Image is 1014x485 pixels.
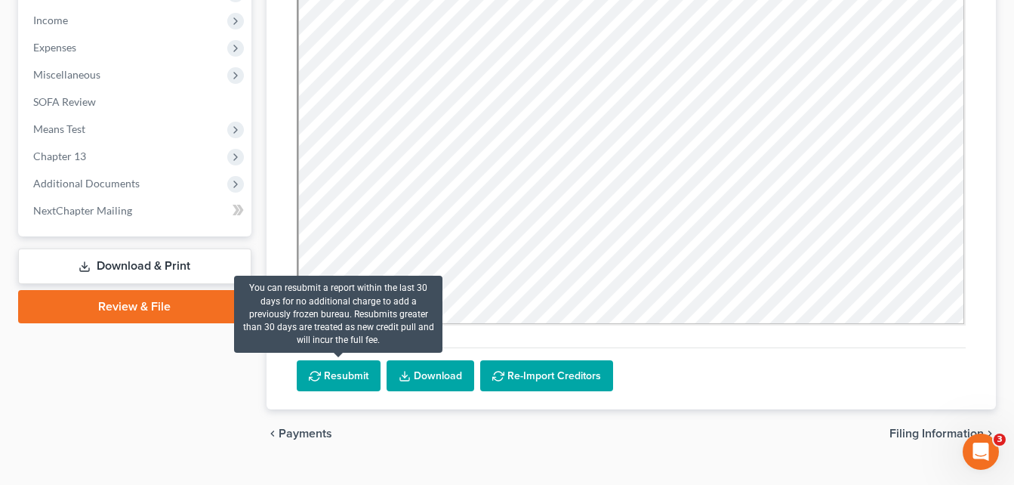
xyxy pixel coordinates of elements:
span: Income [33,14,68,26]
span: SOFA Review [33,95,96,108]
span: Additional Documents [33,177,140,190]
span: Means Test [33,122,85,135]
span: Payments [279,428,332,440]
button: Re-Import Creditors [480,360,613,392]
span: 3 [994,434,1006,446]
iframe: Intercom live chat [963,434,999,470]
a: NextChapter Mailing [21,197,251,224]
span: Miscellaneous [33,68,100,81]
button: chevron_left Payments [267,428,332,440]
button: Filing Information chevron_right [889,428,996,440]
a: Download & Print [18,249,251,284]
span: Filing Information [889,428,984,440]
i: chevron_right [984,428,996,440]
div: You can resubmit a report within the last 30 days for no additional charge to add a previously fr... [234,276,442,353]
span: Chapter 13 [33,150,86,162]
a: SOFA Review [21,88,251,116]
button: Resubmit [297,360,381,392]
span: Expenses [33,41,76,54]
a: Download [387,360,474,392]
a: Review & File [18,290,251,323]
span: NextChapter Mailing [33,204,132,217]
i: chevron_left [267,428,279,440]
